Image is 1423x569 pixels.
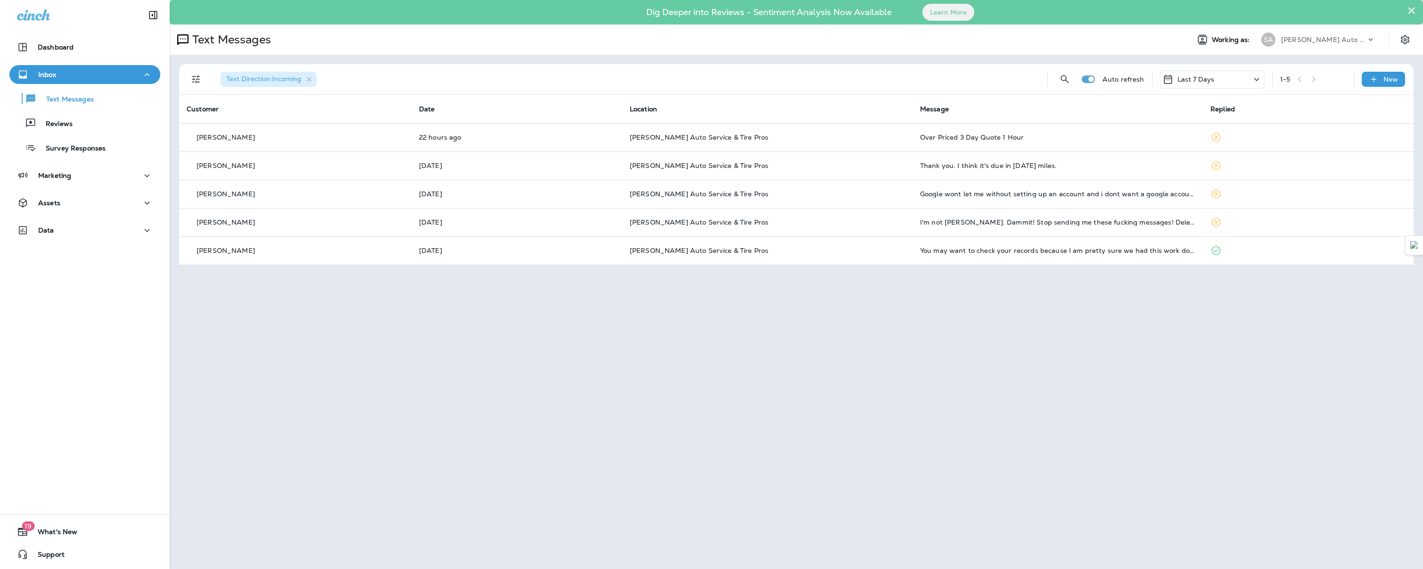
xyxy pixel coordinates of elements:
button: Support [9,545,160,564]
p: Reviews [36,120,73,129]
button: Reviews [9,113,160,133]
button: Marketing [9,166,160,185]
button: Settings [1397,31,1414,48]
p: Text Messages [37,95,94,104]
div: SA [1261,33,1275,47]
span: What's New [28,528,77,539]
button: Inbox [9,65,160,84]
p: Assets [38,199,60,207]
span: Date [419,105,435,113]
button: Search Messages [1055,70,1074,89]
p: Marketing [38,172,71,179]
p: Oct 1, 2025 01:55 PM [419,218,615,226]
p: [PERSON_NAME] [197,134,255,141]
button: Collapse Sidebar [140,6,166,25]
div: Google wont let me without setting up an account and i dont want a google account [920,190,1195,198]
p: Dashboard [38,43,74,51]
div: You may want to check your records because I am pretty sure we had this work done a few days afte... [920,247,1195,254]
button: Text Messages [9,89,160,109]
span: Support [28,551,65,562]
p: Survey Responses [36,144,106,153]
p: Dig Deeper into Reviews - Sentiment Analysis Now Available [619,11,919,14]
span: [PERSON_NAME] Auto Service & Tire Pros [630,190,768,198]
span: [PERSON_NAME] Auto Service & Tire Pros [630,218,768,226]
span: [PERSON_NAME] Auto Service & Tire Pros [630,133,768,142]
span: Location [630,105,657,113]
span: [PERSON_NAME] Auto Service & Tire Pros [630,161,768,170]
button: Learn More [922,4,974,21]
button: 19What's New [9,522,160,541]
p: [PERSON_NAME] Auto Service & Tire Pros [1281,36,1366,43]
p: Last 7 Days [1177,75,1215,83]
span: 19 [22,521,34,531]
p: New [1383,75,1398,83]
div: Thank you. I think it's due in 1500 miles. [920,162,1195,169]
button: Dashboard [9,38,160,57]
div: 1 - 5 [1280,75,1290,83]
button: Data [9,221,160,240]
span: Working as: [1212,36,1252,44]
p: Oct 2, 2025 01:55 PM [419,190,615,198]
p: Oct 6, 2025 12:18 PM [419,134,615,141]
p: Data [38,226,54,234]
p: [PERSON_NAME] [197,247,255,254]
span: [PERSON_NAME] Auto Service & Tire Pros [630,246,768,255]
p: [PERSON_NAME] [197,190,255,198]
button: Filters [187,70,206,89]
span: Message [920,105,949,113]
p: [PERSON_NAME] [197,218,255,226]
button: Assets [9,193,160,212]
p: Text Messages [189,33,271,47]
p: [PERSON_NAME] [197,162,255,169]
p: Oct 6, 2025 09:19 AM [419,162,615,169]
p: Inbox [38,71,56,78]
span: Replied [1210,105,1235,113]
span: Text Direction : Incoming [226,75,301,83]
img: Detect Auto [1410,241,1419,250]
div: I'm not David. Dammit! Stop sending me these fucking messages! Delete me! [920,218,1195,226]
p: Auto refresh [1102,75,1144,83]
div: Text Direction:Incoming [221,72,317,87]
button: Close [1407,3,1416,18]
span: Customer [187,105,219,113]
button: Survey Responses [9,138,160,158]
p: Sep 30, 2025 10:07 AM [419,247,615,254]
div: Over Priced 3 Day Quote 1 Hour [920,134,1195,141]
